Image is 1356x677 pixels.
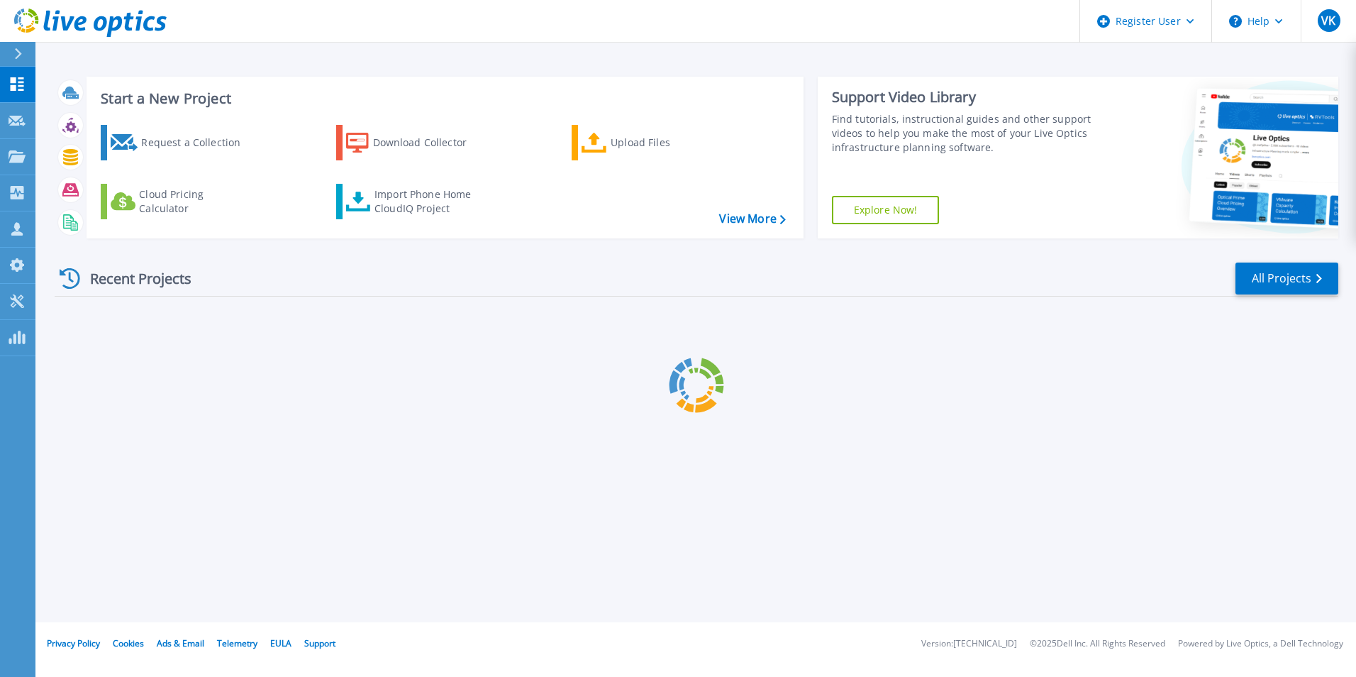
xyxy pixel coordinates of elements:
div: Recent Projects [55,261,211,296]
a: Upload Files [572,125,730,160]
a: View More [719,212,785,226]
span: VK [1321,15,1335,26]
a: Request a Collection [101,125,259,160]
h3: Start a New Project [101,91,785,106]
div: Upload Files [611,128,724,157]
div: Import Phone Home CloudIQ Project [374,187,485,216]
a: Download Collector [336,125,494,160]
div: Download Collector [373,128,487,157]
li: Version: [TECHNICAL_ID] [921,639,1017,649]
a: All Projects [1235,263,1338,295]
div: Support Video Library [832,88,1097,106]
div: Cloud Pricing Calculator [139,187,252,216]
li: © 2025 Dell Inc. All Rights Reserved [1030,639,1165,649]
a: Privacy Policy [47,637,100,649]
a: Explore Now! [832,196,940,224]
div: Request a Collection [141,128,255,157]
a: Cloud Pricing Calculator [101,184,259,219]
li: Powered by Live Optics, a Dell Technology [1178,639,1343,649]
a: Telemetry [217,637,257,649]
a: Cookies [113,637,144,649]
a: EULA [270,637,291,649]
a: Support [304,637,335,649]
div: Find tutorials, instructional guides and other support videos to help you make the most of your L... [832,112,1097,155]
a: Ads & Email [157,637,204,649]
